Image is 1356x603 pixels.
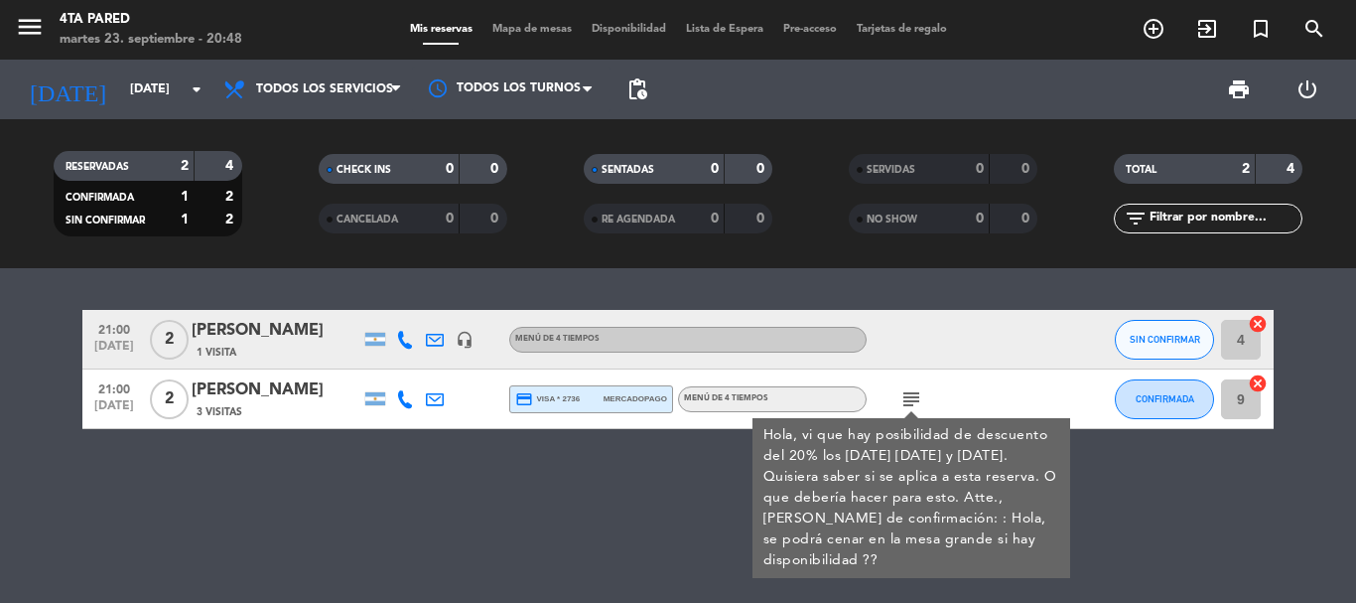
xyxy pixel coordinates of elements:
[181,213,189,226] strong: 1
[515,335,600,343] span: Menú de 4 tiempos
[1115,379,1214,419] button: CONFIRMADA
[1124,207,1148,230] i: filter_list
[225,213,237,226] strong: 2
[1021,212,1033,226] strong: 0
[976,212,984,226] strong: 0
[256,82,393,96] span: Todos los servicios
[1273,60,1341,119] div: LOG OUT
[15,12,45,42] i: menu
[1242,162,1250,176] strong: 2
[197,345,236,361] span: 1 Visita
[89,340,139,363] span: [DATE]
[1115,320,1214,360] button: SIN CONFIRMAR
[446,162,454,176] strong: 0
[225,159,237,173] strong: 4
[515,390,533,408] i: credit_card
[181,159,189,173] strong: 2
[1227,77,1251,101] span: print
[89,377,139,399] span: 21:00
[602,165,654,175] span: SENTADAS
[1130,334,1200,345] span: SIN CONFIRMAR
[976,162,984,176] strong: 0
[899,387,923,411] i: subject
[684,394,768,402] span: Menú de 4 tiempos
[1248,314,1268,334] i: cancel
[604,392,667,405] span: mercadopago
[490,212,502,226] strong: 0
[60,30,242,50] div: martes 23. septiembre - 20:48
[847,24,957,35] span: Tarjetas de regalo
[225,190,237,204] strong: 2
[150,320,189,360] span: 2
[1136,393,1194,404] span: CONFIRMADA
[582,24,676,35] span: Disponibilidad
[337,215,398,225] span: CANCELADA
[337,165,391,175] span: CHECK INS
[1287,162,1298,176] strong: 4
[1021,162,1033,176] strong: 0
[711,212,719,226] strong: 0
[89,399,139,422] span: [DATE]
[66,216,145,226] span: SIN CONFIRMAR
[1148,208,1301,229] input: Filtrar por nombre...
[446,212,454,226] strong: 0
[625,77,649,101] span: pending_actions
[60,10,242,30] div: 4ta Pared
[711,162,719,176] strong: 0
[602,215,675,225] span: RE AGENDADA
[192,318,360,344] div: [PERSON_NAME]
[185,77,208,101] i: arrow_drop_down
[150,379,189,419] span: 2
[1142,17,1165,41] i: add_circle_outline
[1249,17,1273,41] i: turned_in_not
[456,331,474,349] i: headset_mic
[1126,165,1156,175] span: TOTAL
[756,162,768,176] strong: 0
[756,212,768,226] strong: 0
[482,24,582,35] span: Mapa de mesas
[15,12,45,49] button: menu
[89,317,139,340] span: 21:00
[66,193,134,203] span: CONFIRMADA
[400,24,482,35] span: Mis reservas
[1248,374,1268,393] i: cancel
[1295,77,1319,101] i: power_settings_new
[867,165,915,175] span: SERVIDAS
[676,24,773,35] span: Lista de Espera
[197,404,242,420] span: 3 Visitas
[515,390,580,408] span: visa * 2736
[867,215,917,225] span: NO SHOW
[490,162,502,176] strong: 0
[1302,17,1326,41] i: search
[763,425,1060,571] div: Hola, vi que hay posibilidad de descuento del 20% los [DATE] [DATE] y [DATE]. Quisiera saber si s...
[15,68,120,111] i: [DATE]
[181,190,189,204] strong: 1
[1195,17,1219,41] i: exit_to_app
[192,377,360,403] div: [PERSON_NAME]
[66,162,129,172] span: RESERVADAS
[773,24,847,35] span: Pre-acceso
